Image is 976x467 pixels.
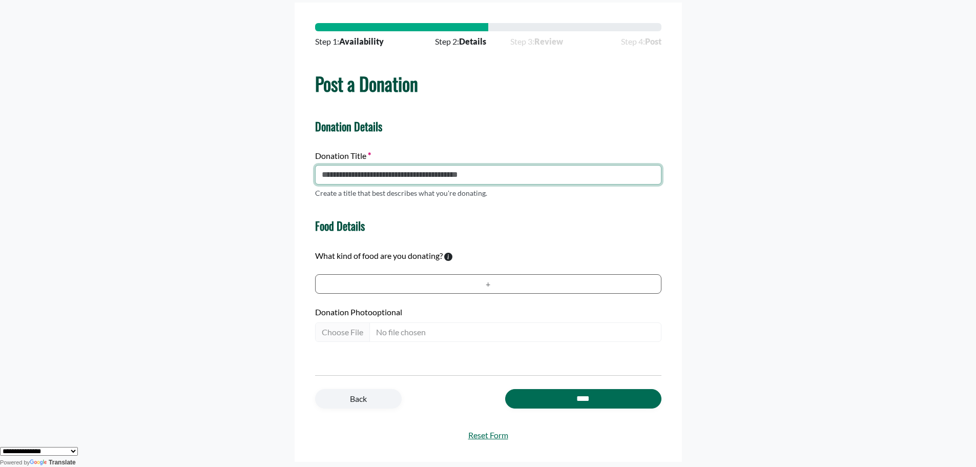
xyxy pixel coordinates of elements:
span: optional [372,307,402,317]
a: Back [315,389,402,409]
label: What kind of food are you donating? [315,250,443,262]
span: Step 2: [435,35,486,48]
strong: Post [645,36,661,46]
strong: Details [459,36,486,46]
span: Step 4: [621,35,661,48]
label: Donation Photo [315,306,661,318]
strong: Review [534,36,563,46]
span: Step 3: [510,35,597,48]
label: Donation Title [315,150,371,162]
h1: Post a Donation [315,72,661,94]
h4: Food Details [315,219,365,232]
svg: To calculate environmental impacts, we follow the Food Loss + Waste Protocol [444,253,452,261]
strong: Availability [339,36,384,46]
a: Reset Form [315,429,661,441]
img: Google Translate [30,459,49,466]
a: Translate [30,459,76,466]
h4: Donation Details [315,119,661,133]
span: Step 1: [315,35,384,48]
p: Create a title that best describes what you're donating. [315,188,487,198]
